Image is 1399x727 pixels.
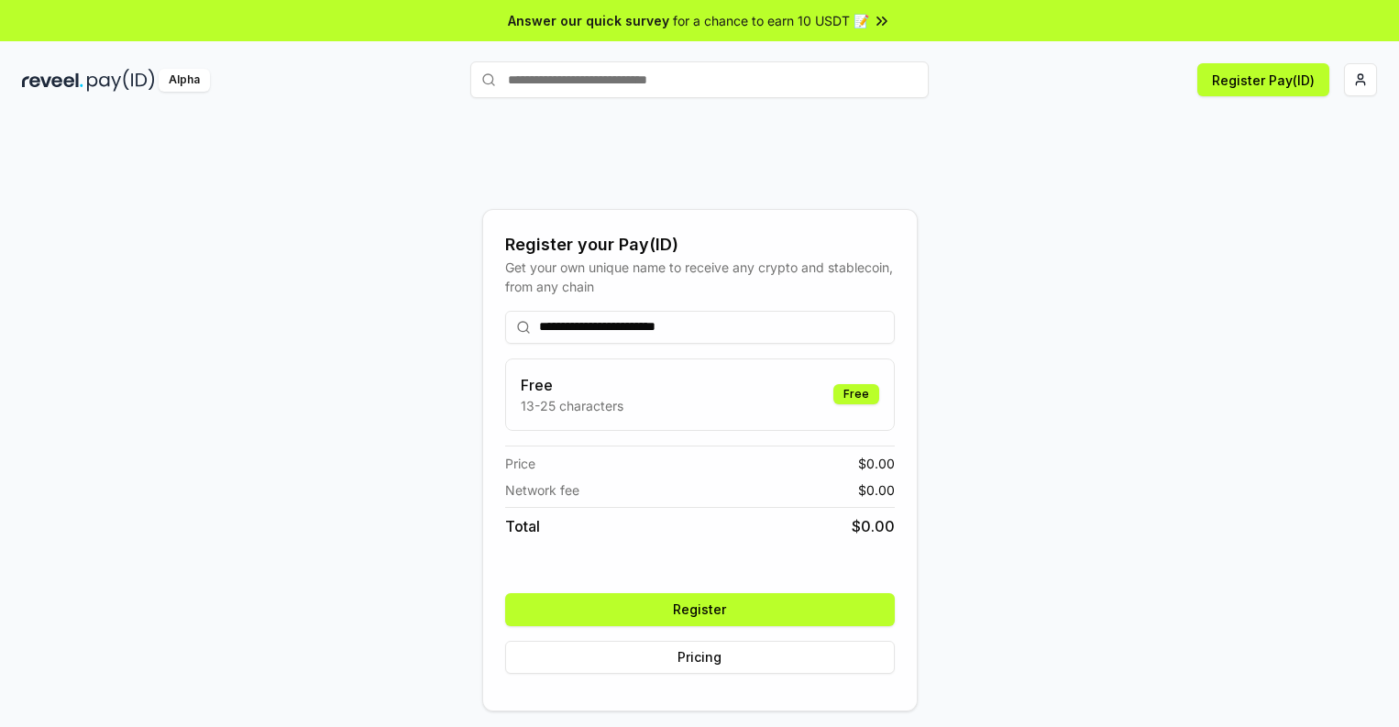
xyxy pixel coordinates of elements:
[505,480,579,500] span: Network fee
[505,232,895,258] div: Register your Pay(ID)
[508,11,669,30] span: Answer our quick survey
[521,396,623,415] p: 13-25 characters
[87,69,155,92] img: pay_id
[1197,63,1329,96] button: Register Pay(ID)
[833,384,879,404] div: Free
[22,69,83,92] img: reveel_dark
[858,480,895,500] span: $ 0.00
[505,641,895,674] button: Pricing
[505,258,895,296] div: Get your own unique name to receive any crypto and stablecoin, from any chain
[159,69,210,92] div: Alpha
[521,374,623,396] h3: Free
[673,11,869,30] span: for a chance to earn 10 USDT 📝
[505,515,540,537] span: Total
[505,454,535,473] span: Price
[852,515,895,537] span: $ 0.00
[858,454,895,473] span: $ 0.00
[505,593,895,626] button: Register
